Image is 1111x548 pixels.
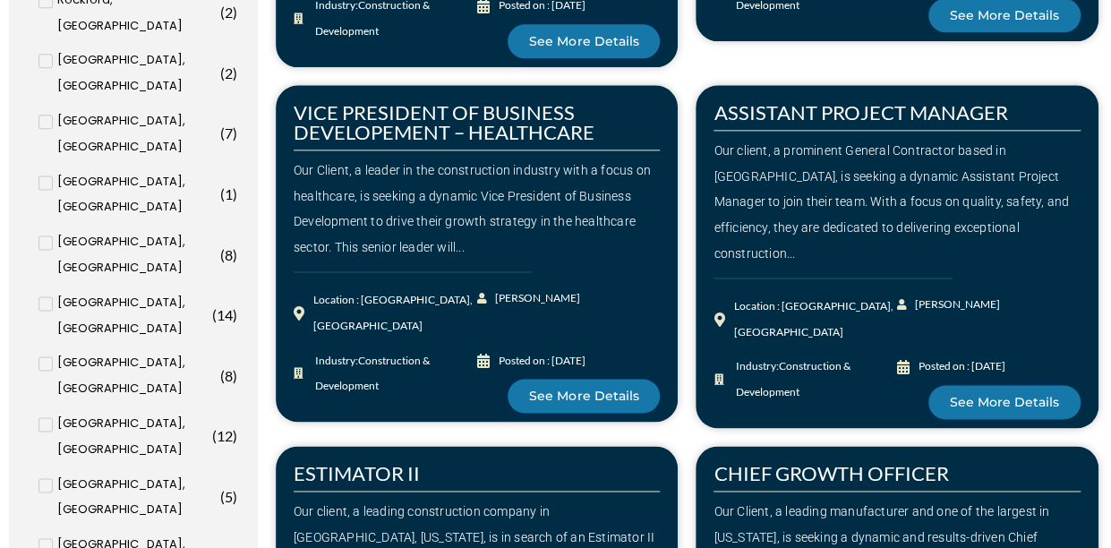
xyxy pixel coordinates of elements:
[212,427,217,444] span: (
[57,350,217,402] span: [GEOGRAPHIC_DATA], [GEOGRAPHIC_DATA]
[499,348,585,374] div: Posted on : [DATE]
[57,108,217,160] span: [GEOGRAPHIC_DATA], [GEOGRAPHIC_DATA]
[950,396,1059,408] span: See More Details
[714,100,1007,124] a: ASSISTANT PROJECT MANAGER
[294,348,477,400] a: Industry:Construction & Development
[220,64,225,81] span: (
[233,306,237,323] span: )
[928,385,1081,419] a: See More Details
[220,367,225,384] span: (
[714,461,948,485] a: CHIEF GROWTH OFFICER
[477,286,568,312] a: [PERSON_NAME]
[212,306,217,323] span: (
[315,354,430,393] span: Construction & Development
[220,246,225,263] span: (
[294,100,594,144] a: VICE PRESIDENT OF BUSINESS DEVELOPEMENT – HEALTHCARE
[233,64,237,81] span: )
[950,9,1059,21] span: See More Details
[233,124,237,141] span: )
[294,461,420,485] a: ESTIMATOR II
[897,292,988,318] a: [PERSON_NAME]
[217,427,233,444] span: 12
[57,229,217,281] span: [GEOGRAPHIC_DATA], [GEOGRAPHIC_DATA]
[733,294,897,346] div: Location : [GEOGRAPHIC_DATA], [GEOGRAPHIC_DATA]
[491,286,580,312] span: [PERSON_NAME]
[57,47,217,99] span: [GEOGRAPHIC_DATA], [GEOGRAPHIC_DATA]
[529,35,638,47] span: See More Details
[529,390,638,402] span: See More Details
[225,4,233,21] span: 2
[919,354,1005,380] div: Posted on : [DATE]
[731,354,897,406] span: Industry:
[220,488,225,505] span: (
[233,246,237,263] span: )
[225,124,233,141] span: 7
[910,292,1000,318] span: [PERSON_NAME]
[220,185,225,202] span: (
[714,354,897,406] a: Industry:Construction & Development
[311,348,477,400] span: Industry:
[508,379,660,413] a: See More Details
[225,64,233,81] span: 2
[735,359,850,398] span: Construction & Development
[220,4,225,21] span: (
[225,185,233,202] span: 1
[233,427,237,444] span: )
[714,138,1081,267] div: Our client, a prominent General Contractor based in [GEOGRAPHIC_DATA], is seeking a dynamic Assis...
[225,246,233,263] span: 8
[508,24,660,58] a: See More Details
[313,287,477,339] div: Location : [GEOGRAPHIC_DATA], [GEOGRAPHIC_DATA]
[57,290,209,342] span: [GEOGRAPHIC_DATA], [GEOGRAPHIC_DATA]
[57,169,217,221] span: [GEOGRAPHIC_DATA], [GEOGRAPHIC_DATA]
[233,367,237,384] span: )
[220,124,225,141] span: (
[233,4,237,21] span: )
[57,411,209,463] span: [GEOGRAPHIC_DATA], [GEOGRAPHIC_DATA]
[57,472,217,524] span: [GEOGRAPHIC_DATA], [GEOGRAPHIC_DATA]
[233,488,237,505] span: )
[225,367,233,384] span: 8
[294,158,661,261] div: Our Client, a leader in the construction industry with a focus on healthcare, is seeking a dynami...
[217,306,233,323] span: 14
[233,185,237,202] span: )
[225,488,233,505] span: 5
